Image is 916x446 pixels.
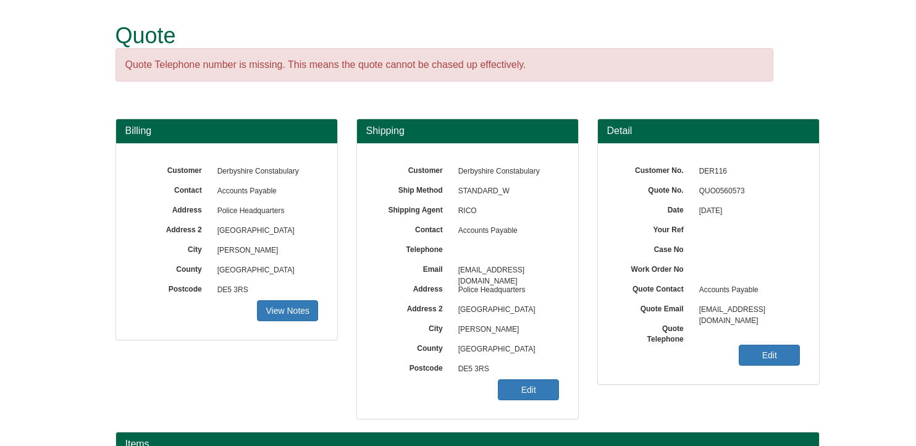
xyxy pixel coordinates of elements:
a: Edit [739,345,800,366]
h3: Detail [607,125,810,137]
label: Contact [135,182,211,196]
span: Accounts Payable [211,182,319,201]
label: Address 2 [135,221,211,235]
label: Customer [135,162,211,176]
span: Police Headquarters [452,280,560,300]
h1: Quote [116,23,773,48]
label: Case No [616,241,693,255]
h3: Shipping [366,125,569,137]
label: City [376,320,452,334]
span: [PERSON_NAME] [211,241,319,261]
span: DE5 3RS [211,280,319,300]
a: View Notes [257,300,318,321]
label: Ship Method [376,182,452,196]
span: [EMAIL_ADDRESS][DOMAIN_NAME] [693,300,800,320]
label: Quote No. [616,182,693,196]
span: STANDARD_W [452,182,560,201]
span: [EMAIL_ADDRESS][DOMAIN_NAME] [452,261,560,280]
label: City [135,241,211,255]
span: [DATE] [693,201,800,221]
div: Quote Telephone number is missing. This means the quote cannot be chased up effectively. [116,48,773,82]
label: Address 2 [376,300,452,314]
span: [GEOGRAPHIC_DATA] [211,261,319,280]
label: County [376,340,452,354]
span: Accounts Payable [452,221,560,241]
label: Contact [376,221,452,235]
span: QUO0560573 [693,182,800,201]
span: DE5 3RS [452,360,560,379]
label: Customer [376,162,452,176]
label: Shipping Agent [376,201,452,216]
span: Derbyshire Constabulary [211,162,319,182]
label: Postcode [135,280,211,295]
label: Your Ref [616,221,693,235]
label: County [135,261,211,275]
a: Edit [498,379,559,400]
span: DER116 [693,162,800,182]
span: [GEOGRAPHIC_DATA] [211,221,319,241]
label: Address [135,201,211,216]
label: Quote Telephone [616,320,693,345]
label: Date [616,201,693,216]
span: Accounts Payable [693,280,800,300]
span: RICO [452,201,560,221]
label: Telephone [376,241,452,255]
h3: Billing [125,125,328,137]
span: Derbyshire Constabulary [452,162,560,182]
span: [GEOGRAPHIC_DATA] [452,340,560,360]
label: Address [376,280,452,295]
label: Work Order No [616,261,693,275]
label: Customer No. [616,162,693,176]
label: Email [376,261,452,275]
label: Quote Contact [616,280,693,295]
span: [GEOGRAPHIC_DATA] [452,300,560,320]
span: Police Headquarters [211,201,319,221]
label: Postcode [376,360,452,374]
label: Quote Email [616,300,693,314]
span: [PERSON_NAME] [452,320,560,340]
